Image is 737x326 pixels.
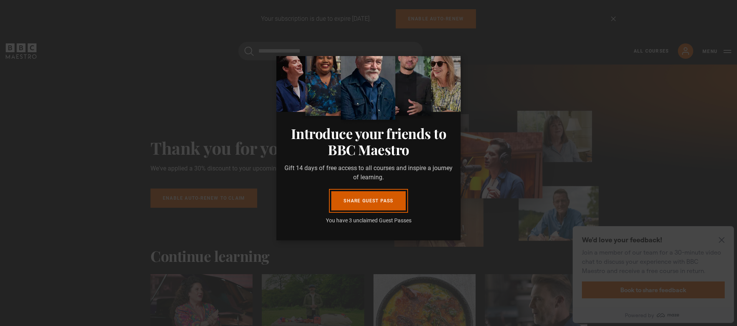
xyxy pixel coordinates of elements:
[283,125,454,157] h3: Introduce your friends to BBC Maestro
[12,12,152,22] h2: We'd love your feedback!
[12,25,152,52] p: Join a member of our team for a 30-minute video chat to discuss your experience with BBC Maestro ...
[3,84,164,100] a: Powered by maze
[283,217,454,225] p: You have 3 unclaimed Guest Passes
[3,3,164,100] div: Optional study invitation
[12,58,155,75] button: Book to share feedback
[331,191,405,210] a: Share guest pass
[149,14,155,20] button: Close Maze Prompt
[283,164,454,182] p: Gift 14 days of free access to all courses and inspire a journey of learning.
